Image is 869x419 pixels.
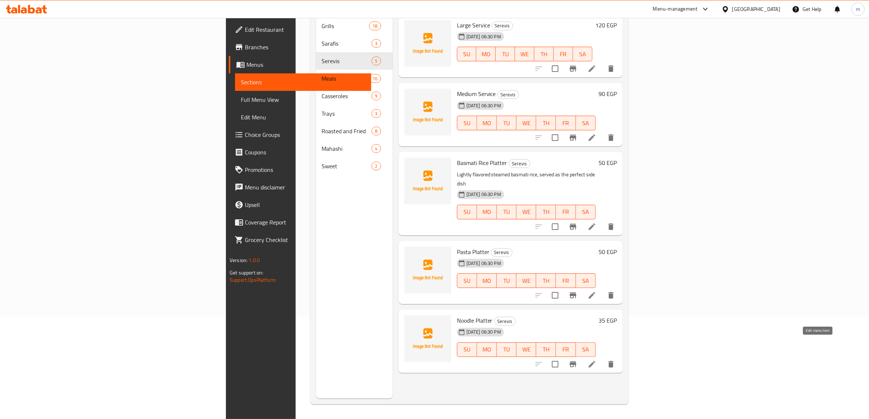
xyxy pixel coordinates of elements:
span: MO [479,49,493,59]
h6: 120 EGP [595,20,617,30]
span: Upsell [245,200,365,209]
div: items [372,39,381,48]
button: MO [477,205,497,219]
span: WE [519,207,533,217]
span: Serevis [498,91,519,99]
div: Grills18 [316,17,393,35]
a: Edit menu item [588,64,596,73]
button: TU [497,342,516,357]
button: SU [457,47,477,61]
span: Version: [230,255,247,265]
span: Medium Service [457,88,496,99]
button: SA [576,205,596,219]
span: Basmati Rice Platter [457,157,507,168]
span: 1.0.0 [249,255,260,265]
span: Mahashi [322,144,372,153]
span: WE [519,344,533,355]
span: [DATE] 06:30 PM [464,102,504,109]
span: TH [539,344,553,355]
a: Menu disclaimer [229,178,371,196]
div: Serevis [492,22,513,30]
span: Trays [322,109,372,118]
a: Full Menu View [235,91,371,108]
button: FR [556,273,576,288]
span: FR [559,276,573,286]
div: Trays3 [316,105,393,122]
button: SU [457,116,477,130]
a: Edit Menu [235,108,371,126]
span: Select to update [547,357,563,372]
button: SU [457,342,477,357]
span: Grills [322,22,369,30]
span: 3 [372,110,380,117]
span: Casseroles [322,92,372,100]
span: FR [559,207,573,217]
span: TU [500,344,514,355]
span: Pasta Platter [457,246,489,257]
img: Large Service [404,20,451,67]
button: WE [516,342,536,357]
span: TU [500,207,514,217]
span: FR [557,49,570,59]
span: TH [539,276,553,286]
span: m [856,5,860,13]
span: 18 [369,23,380,30]
div: [GEOGRAPHIC_DATA] [732,5,780,13]
span: Edit Restaurant [245,25,365,34]
div: items [372,144,381,153]
span: Promotions [245,165,365,174]
span: SA [576,49,589,59]
a: Grocery Checklist [229,231,371,249]
button: SU [457,273,477,288]
a: Sections [235,73,371,91]
span: Sarafis [322,39,372,48]
div: items [372,109,381,118]
span: 4 [372,145,380,152]
span: Select to update [547,61,563,76]
span: Select to update [547,219,563,234]
a: Edit menu item [588,291,596,300]
button: delete [602,60,620,77]
button: SA [576,116,596,130]
span: TH [539,207,553,217]
span: Serevis [495,317,515,326]
a: Coverage Report [229,214,371,231]
button: TU [497,273,516,288]
span: TH [537,49,551,59]
span: SA [579,118,593,128]
a: Promotions [229,161,371,178]
span: SU [460,49,474,59]
span: WE [519,118,533,128]
span: TH [539,118,553,128]
span: SU [460,207,474,217]
button: delete [602,129,620,146]
a: Edit Restaurant [229,21,371,38]
span: Serevis [322,57,372,65]
button: SU [457,205,477,219]
button: WE [516,205,536,219]
div: Serevis [491,248,512,257]
button: MO [476,47,496,61]
img: Basmati Rice Platter [404,158,451,204]
span: Select to update [547,130,563,145]
div: Serevis [497,90,519,99]
span: Branches [245,43,365,51]
div: Roasted and Fried8 [316,122,393,140]
button: SA [573,47,592,61]
button: FR [556,342,576,357]
div: Menu-management [653,5,698,14]
span: MO [480,118,494,128]
button: delete [602,287,620,304]
span: Full Menu View [241,95,365,104]
button: TU [496,47,515,61]
img: Noodle Platter [404,315,451,362]
button: FR [556,116,576,130]
span: FR [559,118,573,128]
span: WE [518,49,531,59]
button: TH [536,273,556,288]
a: Menus [229,56,371,73]
span: 9 [372,93,380,100]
